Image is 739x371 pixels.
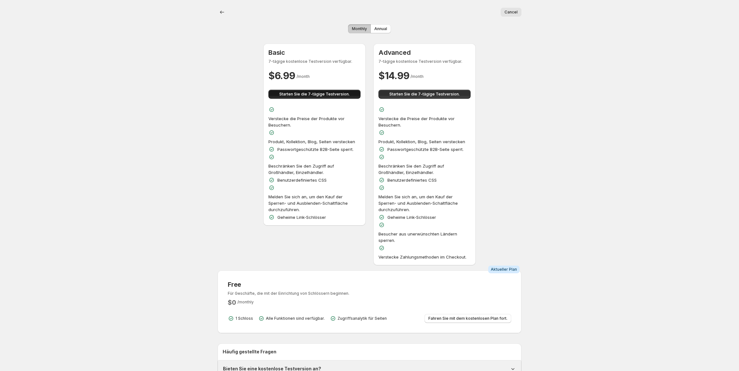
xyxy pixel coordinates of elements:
[378,194,471,213] p: Melden Sie sich an, um den Kauf der Sperren- und Ausblenden-Schaltfläche durchzuführen.
[501,8,521,17] button: Cancel
[266,316,325,321] p: Alle Funktionen sind verfügbar.
[279,92,350,97] span: Starten Sie die 7-tägige Testversion.
[505,10,518,15] span: Cancel
[425,314,511,323] button: Fahren Sie mit dem kostenlosen Plan fort.
[268,138,355,145] p: Produkt, Kollektion, Blog, Seiten verstecken
[277,177,327,183] p: Benutzerdefiniertes CSS
[378,115,471,128] p: Verstecke die Preise der Produkte vor Besuchern.
[228,291,349,296] p: Für Geschäfte, die mit der Einrichtung von Schlössern beginnen.
[370,24,391,33] button: Annual
[410,74,424,79] span: / month
[268,90,361,99] button: Starten Sie die 7-tägige Testversion.
[235,316,253,321] p: 1 Schloss
[378,49,471,56] h3: Advanced
[389,92,460,97] span: Starten Sie die 7-tägige Testversion.
[268,194,361,213] p: Melden Sie sich an, um den Kauf der Sperren- und Ausblenden-Schaltfläche durchzuführen.
[277,146,354,153] p: Passwortgeschützte B2B-Seite sperrt.
[378,254,466,260] p: Verstecke Zahlungsmethoden im Checkout.
[268,163,361,176] p: Beschränken Sie den Zugriff auf Großhändler, Einzelhändler.
[378,138,465,145] p: Produkt, Kollektion, Blog, Seiten verstecken
[218,8,226,17] button: back
[352,26,367,31] span: Monthly
[378,59,471,64] p: 7-tägige kostenlose Testversion verfügbar.
[387,214,436,220] p: Geheime Link-Schlösser
[268,69,295,82] h2: $ 6.99
[228,299,236,306] h2: $ 0
[491,267,517,272] span: Aktueller Plan
[338,316,387,321] p: Zugriffsanalytik für Seiten
[378,90,471,99] button: Starten Sie die 7-tägige Testversion.
[387,177,437,183] p: Benutzerdefiniertes CSS
[268,49,361,56] h3: Basic
[237,300,254,304] span: / monthly
[378,69,409,82] h2: $ 14.99
[378,163,471,176] p: Beschränken Sie den Zugriff auf Großhändler, Einzelhändler.
[277,214,326,220] p: Geheime Link-Schlösser
[268,59,361,64] p: 7-tägige kostenlose Testversion verfügbar.
[378,231,471,243] p: Besucher aus unerwünschten Ländern sperren.
[428,316,507,321] span: Fahren Sie mit dem kostenlosen Plan fort.
[387,146,464,153] p: Passwortgeschützte B2B-Seite sperrt.
[228,281,349,288] h3: Free
[348,24,371,33] button: Monthly
[268,115,361,128] p: Verstecke die Preise der Produkte vor Besuchern.
[223,349,516,355] h2: Häufig gestellte Fragen
[374,26,387,31] span: Annual
[297,74,310,79] span: / month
